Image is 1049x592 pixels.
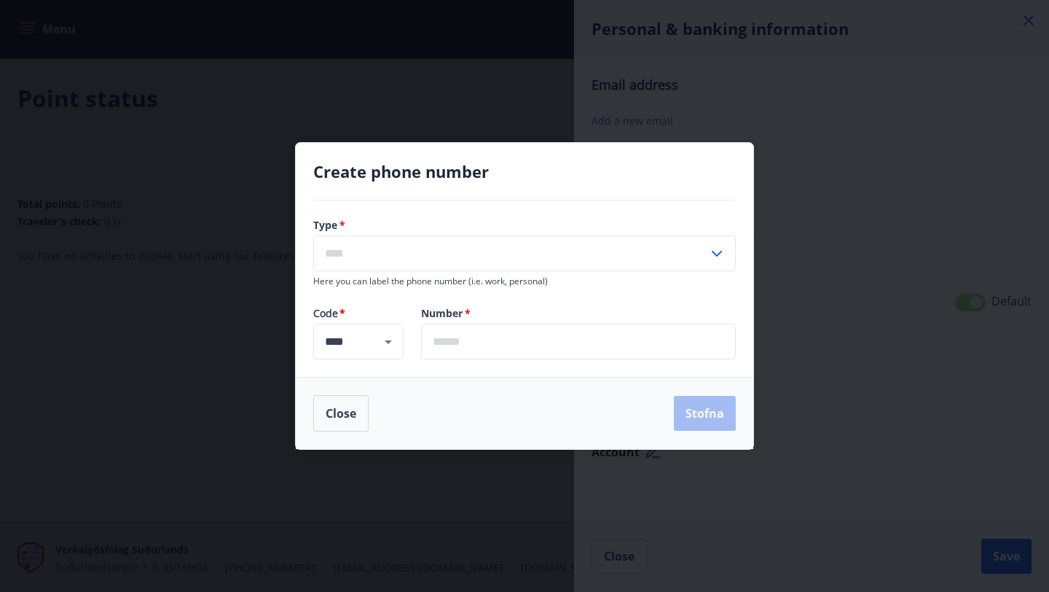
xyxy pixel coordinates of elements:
button: Open [378,332,398,352]
span: Code [313,306,404,321]
button: Close [313,395,369,432]
h4: Create phone number [313,160,736,182]
div: Number [421,324,736,359]
span: Here you can label the phone number (i.e. work, personal) [313,275,548,287]
label: Type [313,218,736,233]
label: Number [421,306,736,321]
